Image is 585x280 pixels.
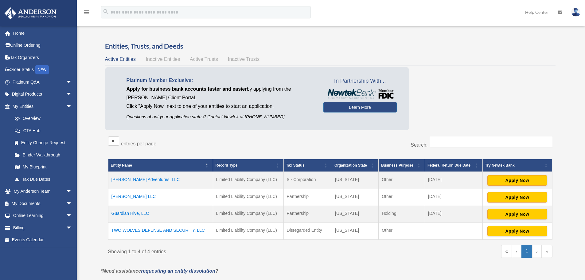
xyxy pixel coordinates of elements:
[283,206,332,223] td: Partnership
[283,172,332,189] td: S - Corporation
[482,159,552,172] th: Try Newtek Bank : Activate to sort
[427,163,470,168] span: Federal Return Due Date
[323,102,397,112] a: Learn More
[66,210,78,222] span: arrow_drop_down
[4,39,81,52] a: Online Ordering
[216,163,238,168] span: Record Type
[66,185,78,198] span: arrow_drop_down
[4,88,81,101] a: Digital Productsarrow_drop_down
[379,189,425,206] td: Other
[213,159,283,172] th: Record Type: Activate to sort
[83,9,90,16] i: menu
[332,189,379,206] td: [US_STATE]
[146,57,180,62] span: Inactive Entities
[521,245,532,258] a: 1
[485,162,543,169] div: Try Newtek Bank
[326,89,394,99] img: NewtekBankLogoSM.png
[66,100,78,113] span: arrow_drop_down
[487,226,547,236] button: Apply Now
[108,245,326,256] div: Showing 1 to 4 of 4 entries
[108,189,213,206] td: [PERSON_NAME] LLC
[425,206,482,223] td: [DATE]
[4,76,81,88] a: Platinum Q&Aarrow_drop_down
[35,65,49,74] div: NEW
[379,159,425,172] th: Business Purpose: Activate to sort
[108,206,213,223] td: Guardian Hive, LLC
[542,245,552,258] a: Last
[411,142,427,148] label: Search:
[487,175,547,186] button: Apply Now
[190,57,218,62] span: Active Trusts
[532,245,542,258] a: Next
[66,76,78,89] span: arrow_drop_down
[121,141,157,146] label: entries per page
[101,268,218,274] em: *Need assistance ?
[108,159,213,172] th: Entity Name: Activate to invert sorting
[381,163,413,168] span: Business Purpose
[103,8,109,15] i: search
[332,159,379,172] th: Organization State: Activate to sort
[108,223,213,240] td: TWO WOLVES DEFENSE AND SECURITY, LLC
[571,8,580,17] img: User Pic
[512,245,521,258] a: Previous
[332,172,379,189] td: [US_STATE]
[425,172,482,189] td: [DATE]
[379,223,425,240] td: Other
[83,11,90,16] a: menu
[66,197,78,210] span: arrow_drop_down
[127,86,247,92] span: Apply for business bank accounts faster and easier
[501,245,512,258] a: First
[9,161,78,173] a: My Blueprint
[127,85,314,102] p: by applying from the [PERSON_NAME] Client Portal.
[4,197,81,210] a: My Documentsarrow_drop_down
[283,223,332,240] td: Disregarded Entity
[379,206,425,223] td: Holding
[286,163,305,168] span: Tax Status
[4,222,81,234] a: Billingarrow_drop_down
[213,223,283,240] td: Limited Liability Company (LLC)
[9,149,78,161] a: Binder Walkthrough
[323,76,397,86] span: In Partnership With...
[487,192,547,203] button: Apply Now
[334,163,367,168] span: Organization State
[332,223,379,240] td: [US_STATE]
[4,64,81,76] a: Order StatusNEW
[283,159,332,172] th: Tax Status: Activate to sort
[4,185,81,198] a: My Anderson Teamarrow_drop_down
[4,27,81,39] a: Home
[379,172,425,189] td: Other
[3,7,58,19] img: Anderson Advisors Platinum Portal
[4,234,81,246] a: Events Calendar
[105,41,556,51] h3: Entities, Trusts, and Deeds
[213,189,283,206] td: Limited Liability Company (LLC)
[213,206,283,223] td: Limited Liability Company (LLC)
[127,113,314,121] p: Questions about your application status? Contact Newtek at [PHONE_NUMBER]
[66,88,78,101] span: arrow_drop_down
[9,173,78,185] a: Tax Due Dates
[332,206,379,223] td: [US_STATE]
[66,222,78,234] span: arrow_drop_down
[283,189,332,206] td: Partnership
[425,159,482,172] th: Federal Return Due Date: Activate to sort
[425,189,482,206] td: [DATE]
[9,112,75,125] a: Overview
[141,268,215,274] a: requesting an entity dissolution
[111,163,132,168] span: Entity Name
[127,102,314,111] p: Click "Apply Now" next to one of your entities to start an application.
[487,209,547,219] button: Apply Now
[4,51,81,64] a: Tax Organizers
[127,76,314,85] p: Platinum Member Exclusive:
[4,210,81,222] a: Online Learningarrow_drop_down
[4,100,78,112] a: My Entitiesarrow_drop_down
[213,172,283,189] td: Limited Liability Company (LLC)
[9,137,78,149] a: Entity Change Request
[9,124,78,137] a: CTA Hub
[228,57,259,62] span: Inactive Trusts
[108,172,213,189] td: [PERSON_NAME] Adventures, LLC
[105,57,136,62] span: Active Entities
